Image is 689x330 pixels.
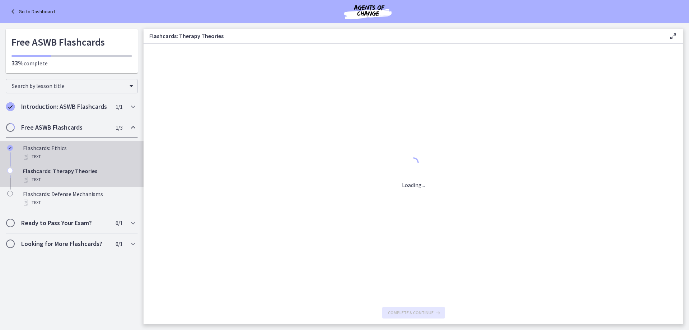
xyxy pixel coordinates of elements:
[388,310,433,316] span: Complete & continue
[6,102,15,111] i: Completed
[12,82,126,89] span: Search by lesson title
[23,167,135,184] div: Flashcards: Therapy Theories
[325,3,411,20] img: Agents of Change
[21,219,109,227] h2: Ready to Pass Your Exam?
[116,240,122,248] span: 0 / 1
[116,102,122,111] span: 1 / 1
[9,7,55,16] a: Go to Dashboard
[23,190,135,207] div: Flashcards: Defense Mechanisms
[402,181,425,189] p: Loading...
[11,59,132,68] p: complete
[23,198,135,207] div: Text
[21,102,109,111] h2: Introduction: ASWB Flashcards
[23,152,135,161] div: Text
[21,240,109,248] h2: Looking for More Flashcards?
[6,79,138,93] div: Search by lesson title
[11,34,132,50] h1: Free ASWB Flashcards
[382,307,445,319] button: Complete & continue
[23,144,135,161] div: Flashcards: Ethics
[116,123,122,132] span: 1 / 3
[116,219,122,227] span: 0 / 1
[11,59,24,67] span: 33%
[149,32,657,40] h3: Flashcards: Therapy Theories
[23,175,135,184] div: Text
[402,155,425,172] div: 1
[21,123,109,132] h2: Free ASWB Flashcards
[7,145,13,151] i: Completed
